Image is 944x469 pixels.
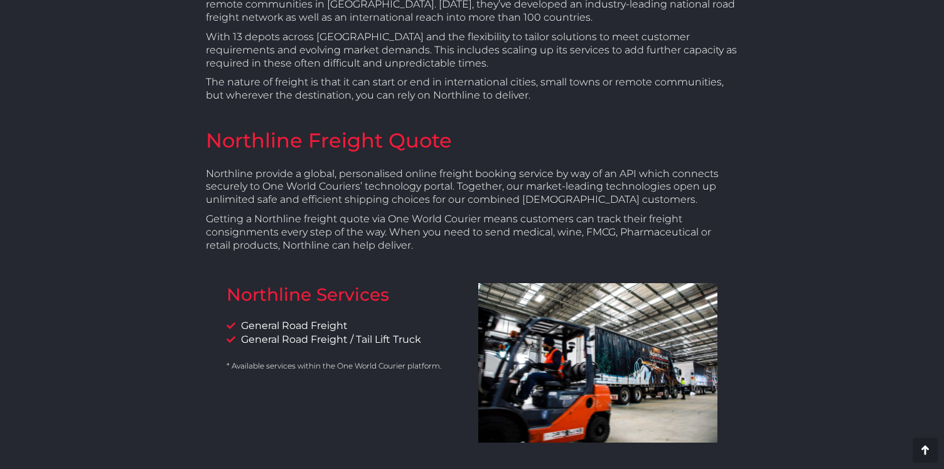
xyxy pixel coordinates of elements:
[478,283,717,443] img: Northline freight services australia
[206,168,738,207] p: Northline provide a global, personalised online freight booking service by way of an API which co...
[206,76,738,102] p: The nature of freight is that it can start or end in international cities, small towns or remote ...
[227,361,466,371] p: * Available services within the One World Courier platform.
[206,31,738,70] p: With 13 depots across [GEOGRAPHIC_DATA] and the flexibility to tailor solutions to meet customer ...
[238,333,421,347] span: General Road Freight / Tail Lift Truck
[238,319,348,333] span: General Road Freight
[206,127,738,154] h2: Northline Freight Quote
[206,213,738,252] p: Getting a Northline freight quote via One World Courier means customers can track their freight c...
[227,283,466,306] h2: Northline Services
